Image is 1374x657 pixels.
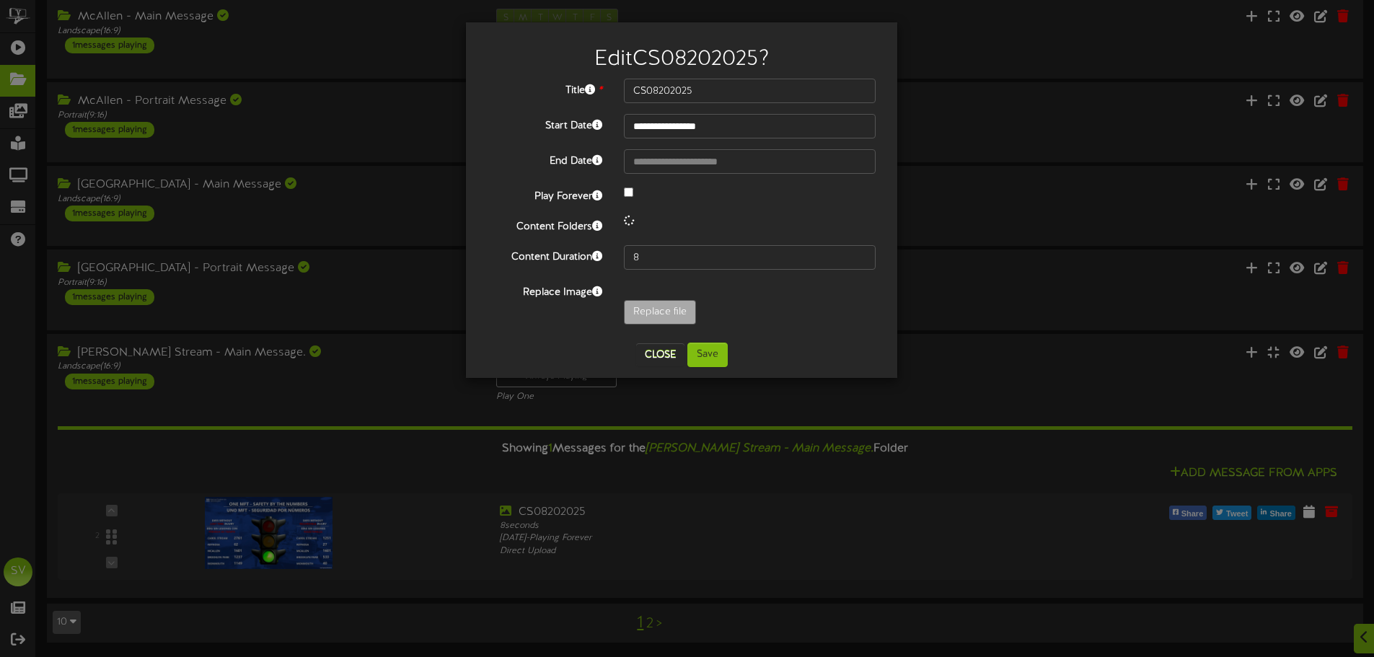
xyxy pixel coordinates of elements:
[477,215,613,234] label: Content Folders
[477,114,613,133] label: Start Date
[477,149,613,169] label: End Date
[624,245,876,270] input: 15
[477,185,613,204] label: Play Forever
[488,48,876,71] h2: Edit CS08202025 ?
[477,281,613,300] label: Replace Image
[477,79,613,98] label: Title
[624,79,876,103] input: Title
[636,343,684,366] button: Close
[477,245,613,265] label: Content Duration
[687,343,728,367] button: Save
